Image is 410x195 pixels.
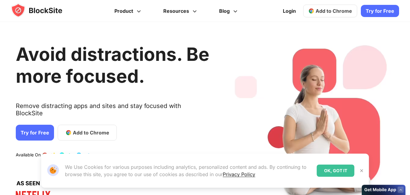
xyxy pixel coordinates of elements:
[361,5,399,17] a: Try for Free
[359,168,364,173] img: Close
[16,43,209,87] h1: Avoid distractions. Be more focused.
[58,125,117,141] a: Add to Chrome
[358,167,366,175] button: Close
[316,8,352,14] span: Add to Chrome
[73,129,109,136] span: Add to Chrome
[303,5,357,17] a: Add to Chrome
[317,165,354,177] div: OK, GOT IT
[279,4,300,18] a: Login
[223,171,255,177] a: Privacy Policy
[308,8,314,14] img: chrome-icon.svg
[65,163,312,178] p: We Use Cookies for various purposes including analytics, personalized content and ads. By continu...
[16,152,41,158] text: Available On
[16,125,54,141] a: Try for Free
[11,3,74,18] img: blocksite-icon.5d769676.svg
[16,102,209,122] text: Remove distracting apps and sites and stay focused with BlockSite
